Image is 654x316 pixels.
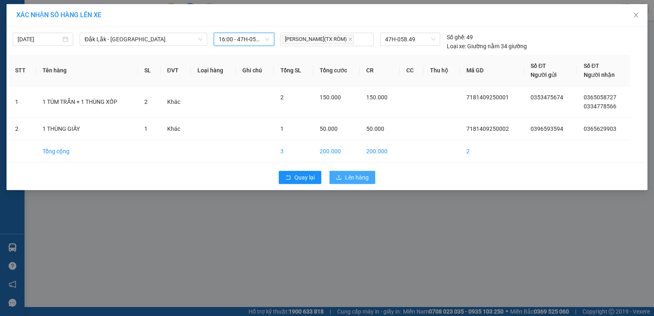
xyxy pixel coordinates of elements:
[584,126,616,132] span: 0365629903
[7,8,20,16] span: Gửi:
[584,94,616,101] span: 0365058727
[236,55,274,86] th: Ghi chú
[161,55,191,86] th: ĐVT
[274,140,313,163] td: 3
[144,126,148,132] span: 1
[280,94,284,101] span: 2
[6,56,65,66] div: 50.000
[423,55,460,86] th: Thu hộ
[531,72,557,78] span: Người gửi
[360,140,399,163] td: 200.000
[36,86,138,118] td: 1 TÚM TRẮN + 1 THÙNG XỐP
[584,63,599,69] span: Số ĐT
[9,118,36,140] td: 2
[313,140,360,163] td: 200.000
[144,99,148,105] span: 2
[633,12,639,18] span: close
[18,35,61,44] input: 14/09/2025
[531,126,563,132] span: 0396593594
[36,55,138,86] th: Tên hàng
[282,35,354,44] span: [PERSON_NAME](TX RÒM)
[447,42,466,51] span: Loại xe:
[294,173,315,182] span: Quay lại
[9,55,36,86] th: STT
[7,27,64,38] div: 0396593594
[531,94,563,101] span: 0353475674
[70,8,90,16] span: Nhận:
[16,11,101,19] span: XÁC NHẬN SỐ HÀNG LÊN XE
[161,86,191,118] td: Khác
[161,118,191,140] td: Khác
[625,4,647,27] button: Close
[285,175,291,181] span: rollback
[466,94,509,101] span: 7181409250001
[447,33,473,42] div: 49
[447,33,465,42] span: Số ghế:
[36,118,138,140] td: 1 THÙNG GIẤY
[320,126,338,132] span: 50.000
[70,37,163,52] span: [PERSON_NAME]
[70,17,163,28] div: 0365629903
[219,33,269,45] span: 16:00 - 47H-058.49
[336,175,342,181] span: upload
[70,7,163,17] div: DỌC ĐƯỜNG
[460,55,524,86] th: Mã GD
[584,103,616,110] span: 0334778566
[400,55,423,86] th: CC
[360,55,399,86] th: CR
[6,57,19,66] span: CR :
[329,171,375,184] button: uploadLên hàng
[85,33,202,45] span: Đắk Lắk - Đồng Nai
[274,55,313,86] th: Tổng SL
[313,55,360,86] th: Tổng cước
[348,37,352,41] span: close
[198,37,203,42] span: down
[280,126,284,132] span: 1
[460,140,524,163] td: 2
[366,126,384,132] span: 50.000
[7,7,64,27] div: VP Nông Trường 718
[345,173,369,182] span: Lên hàng
[279,171,321,184] button: rollbackQuay lại
[191,55,236,86] th: Loại hàng
[320,94,341,101] span: 150.000
[466,126,509,132] span: 7181409250002
[70,28,82,37] span: DĐ:
[366,94,387,101] span: 150.000
[36,140,138,163] td: Tổng cộng
[9,86,36,118] td: 1
[385,33,435,45] span: 47H-058.49
[531,63,546,69] span: Số ĐT
[447,42,527,51] div: Giường nằm 34 giường
[138,55,161,86] th: SL
[584,72,615,78] span: Người nhận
